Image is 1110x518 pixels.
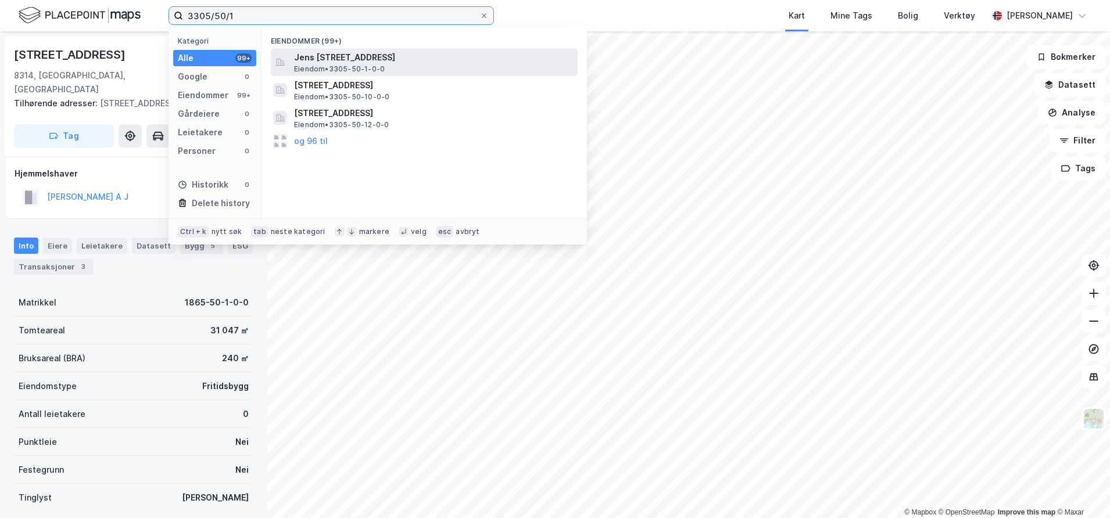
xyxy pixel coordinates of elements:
span: Tilhørende adresser: [14,98,100,108]
div: 240 ㎡ [222,351,249,365]
div: Bolig [898,9,918,23]
span: [STREET_ADDRESS] [294,78,573,92]
span: Jens [STREET_ADDRESS] [294,51,573,64]
a: Improve this map [998,508,1055,516]
button: Bokmerker [1027,45,1105,69]
div: Matrikkel [19,296,56,310]
input: Søk på adresse, matrikkel, gårdeiere, leietakere eller personer [183,7,479,24]
div: Delete history [192,196,250,210]
div: Historikk [178,178,228,192]
span: Eiendom • 3305-50-1-0-0 [294,64,385,74]
div: Eiendommer [178,88,228,102]
div: 99+ [235,91,252,100]
div: esc [436,226,454,238]
div: Leietakere [77,238,127,254]
button: Datasett [1034,73,1105,96]
iframe: Chat Widget [1052,462,1110,518]
span: Eiendom • 3305-50-12-0-0 [294,120,389,129]
button: Analyse [1038,101,1105,124]
div: Leietakere [178,125,223,139]
div: Alle [178,51,194,65]
div: 3 [77,261,89,272]
div: avbryt [456,227,479,236]
div: velg [411,227,427,236]
div: Transaksjoner [14,258,94,275]
div: Eiere [43,238,72,254]
div: [PERSON_NAME] [1007,9,1073,23]
div: Festegrunn [19,463,64,477]
div: Info [14,238,38,254]
div: Kategori [178,37,256,45]
div: Verktøy [944,9,975,23]
div: 0 [242,72,252,81]
div: 8314, [GEOGRAPHIC_DATA], [GEOGRAPHIC_DATA] [14,69,207,96]
div: Fritidsbygg [202,379,249,393]
div: Ctrl + k [178,226,209,238]
span: [STREET_ADDRESS] [294,106,573,120]
button: Tags [1051,157,1105,180]
button: og 96 til [294,134,328,148]
div: Gårdeiere [178,107,220,121]
div: nytt søk [212,227,242,236]
a: Mapbox [904,508,936,516]
div: Kontrollprogram for chat [1052,462,1110,518]
div: Tinglyst [19,491,52,505]
div: ESG [228,238,253,254]
a: OpenStreetMap [939,508,995,516]
div: Hjemmelshaver [15,167,253,181]
img: logo.f888ab2527a4732fd821a326f86c7f29.svg [19,5,141,26]
div: Eiendommer (99+) [262,27,587,48]
span: Eiendom • 3305-50-10-0-0 [294,92,389,102]
div: Tomteareal [19,323,65,337]
div: Nei [235,435,249,449]
div: 0 [242,180,252,189]
div: 99+ [235,53,252,63]
div: Nei [235,463,249,477]
div: 0 [242,128,252,137]
div: Eiendomstype [19,379,77,393]
div: [STREET_ADDRESS] [14,45,128,64]
button: Filter [1050,129,1105,152]
div: Mine Tags [830,9,872,23]
div: [STREET_ADDRESS] [14,96,244,110]
div: 0 [242,146,252,156]
div: neste kategori [271,227,325,236]
div: 1865-50-1-0-0 [185,296,249,310]
div: [PERSON_NAME] [182,491,249,505]
div: tab [251,226,268,238]
div: Google [178,70,207,84]
div: 31 047 ㎡ [210,323,249,337]
div: Antall leietakere [19,407,85,421]
div: Punktleie [19,435,57,449]
button: Tag [14,124,114,148]
div: Bygg [180,238,223,254]
div: Personer [178,144,216,158]
div: markere [359,227,389,236]
div: 5 [207,240,219,251]
div: 0 [242,109,252,118]
div: 0 [243,407,249,421]
div: Kart [789,9,805,23]
img: Z [1083,408,1105,430]
div: Datasett [132,238,176,254]
div: Bruksareal (BRA) [19,351,85,365]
